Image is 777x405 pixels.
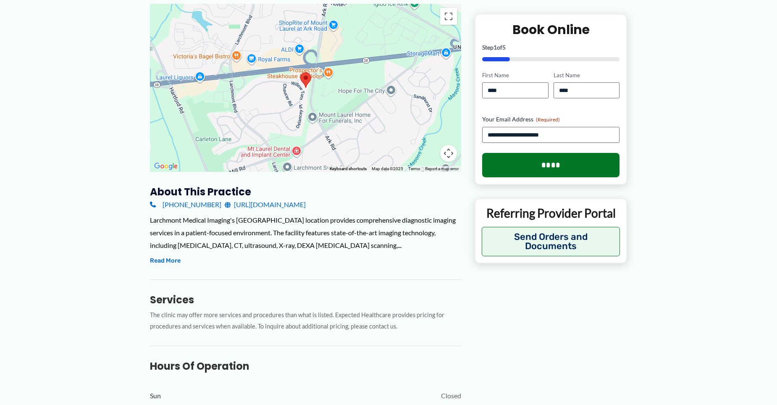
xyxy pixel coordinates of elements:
span: Sun [150,389,161,402]
label: Your Email Address [482,115,619,124]
label: First Name [482,71,548,79]
a: [URL][DOMAIN_NAME] [225,198,306,211]
span: 5 [502,43,506,50]
h3: Hours of Operation [150,360,461,373]
h3: About this practice [150,185,461,198]
button: Send Orders and Documents [482,227,620,256]
p: Referring Provider Portal [482,205,620,221]
button: Read More [150,256,181,266]
span: Map data ©2025 [372,166,403,171]
a: Report a map error [425,166,459,171]
a: [PHONE_NUMBER] [150,198,221,211]
label: Last Name [554,71,619,79]
img: Google [152,161,180,172]
a: Open this area in Google Maps (opens a new window) [152,161,180,172]
button: Keyboard shortcuts [330,166,367,172]
button: Map camera controls [440,145,457,162]
p: The clinic may offer more services and procedures than what is listed. Expected Healthcare provid... [150,310,461,332]
h2: Book Online [482,21,619,37]
button: Toggle fullscreen view [440,8,457,25]
span: 1 [493,43,497,50]
div: Larchmont Medical Imaging's [GEOGRAPHIC_DATA] location provides comprehensive diagnostic imaging ... [150,214,461,251]
h3: Services [150,293,461,306]
span: Closed [441,389,461,402]
span: (Required) [536,116,560,123]
a: Terms (opens in new tab) [408,166,420,171]
p: Step of [482,44,619,50]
